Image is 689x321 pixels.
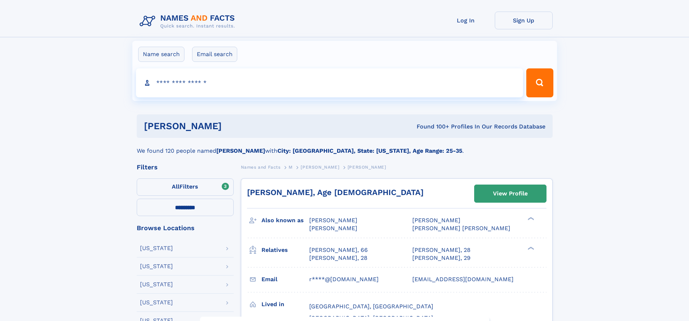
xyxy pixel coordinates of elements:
[309,246,368,254] a: [PERSON_NAME], 66
[289,165,293,170] span: M
[437,12,495,29] a: Log In
[261,214,309,227] h3: Also known as
[412,276,514,283] span: [EMAIL_ADDRESS][DOMAIN_NAME]
[137,225,234,231] div: Browse Locations
[261,244,309,256] h3: Relatives
[140,300,173,305] div: [US_STATE]
[495,12,553,29] a: Sign Up
[137,178,234,196] label: Filters
[140,282,173,287] div: [US_STATE]
[301,162,339,172] a: [PERSON_NAME]
[289,162,293,172] a: M
[144,122,319,131] h1: [PERSON_NAME]
[348,165,386,170] span: [PERSON_NAME]
[261,298,309,311] h3: Lived in
[140,245,173,251] div: [US_STATE]
[309,254,367,262] a: [PERSON_NAME], 28
[192,47,237,62] label: Email search
[412,254,471,262] a: [PERSON_NAME], 29
[137,12,241,31] img: Logo Names and Facts
[526,246,535,250] div: ❯
[526,68,553,97] button: Search Button
[309,303,433,310] span: [GEOGRAPHIC_DATA], [GEOGRAPHIC_DATA]
[412,217,460,224] span: [PERSON_NAME]
[301,165,339,170] span: [PERSON_NAME]
[309,225,357,232] span: [PERSON_NAME]
[136,68,523,97] input: search input
[309,217,357,224] span: [PERSON_NAME]
[247,188,424,197] a: [PERSON_NAME], Age [DEMOGRAPHIC_DATA]
[526,216,535,221] div: ❯
[412,246,471,254] a: [PERSON_NAME], 28
[137,138,553,155] div: We found 120 people named with .
[261,273,309,286] h3: Email
[412,225,510,232] span: [PERSON_NAME] [PERSON_NAME]
[475,185,546,202] a: View Profile
[216,147,265,154] b: [PERSON_NAME]
[172,183,179,190] span: All
[241,162,281,172] a: Names and Facts
[138,47,184,62] label: Name search
[319,123,545,131] div: Found 100+ Profiles In Our Records Database
[140,263,173,269] div: [US_STATE]
[493,185,528,202] div: View Profile
[137,164,234,170] div: Filters
[277,147,462,154] b: City: [GEOGRAPHIC_DATA], State: [US_STATE], Age Range: 25-35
